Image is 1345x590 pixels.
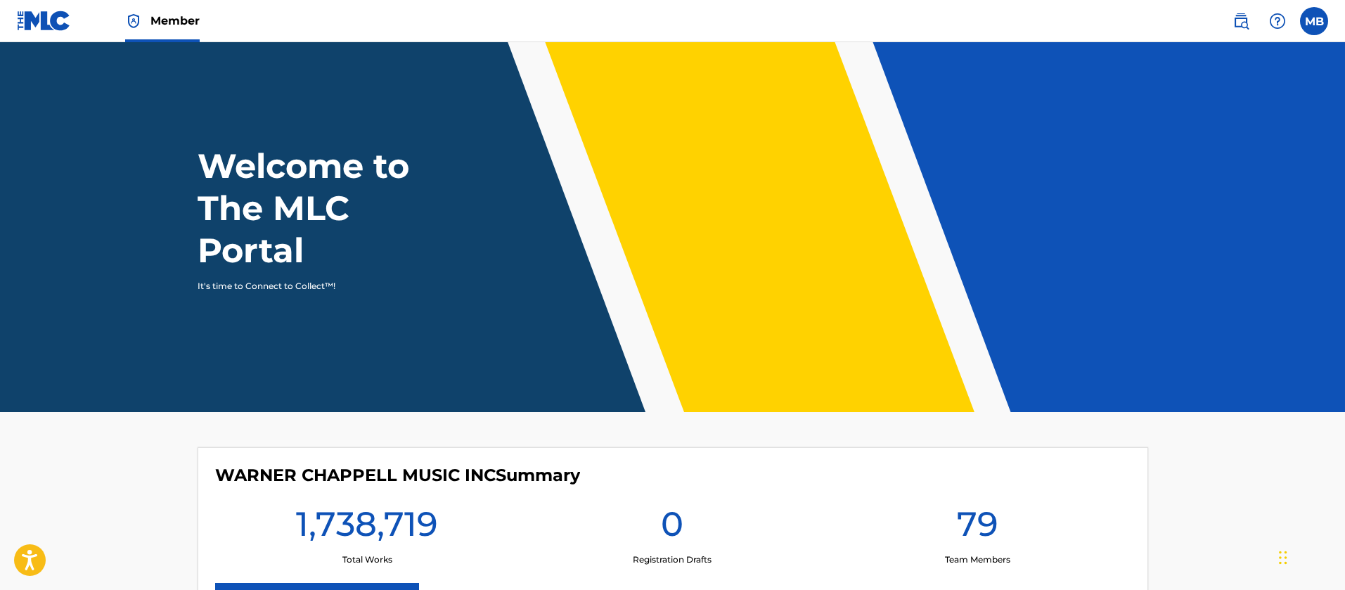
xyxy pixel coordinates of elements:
[150,13,200,29] span: Member
[125,13,142,30] img: Top Rightsholder
[296,503,438,553] h1: 1,738,719
[1263,7,1292,35] div: Help
[1227,7,1255,35] a: Public Search
[633,553,712,566] p: Registration Drafts
[198,280,442,293] p: It's time to Connect to Collect™!
[1279,537,1287,579] div: Drag
[661,503,683,553] h1: 0
[342,553,392,566] p: Total Works
[1233,13,1249,30] img: search
[198,145,461,271] h1: Welcome to The MLC Portal
[17,11,71,31] img: MLC Logo
[1269,13,1286,30] img: help
[957,503,998,553] h1: 79
[1300,7,1328,35] div: User Menu
[1275,522,1345,590] iframe: Chat Widget
[215,465,580,486] h4: WARNER CHAPPELL MUSIC INC
[945,553,1010,566] p: Team Members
